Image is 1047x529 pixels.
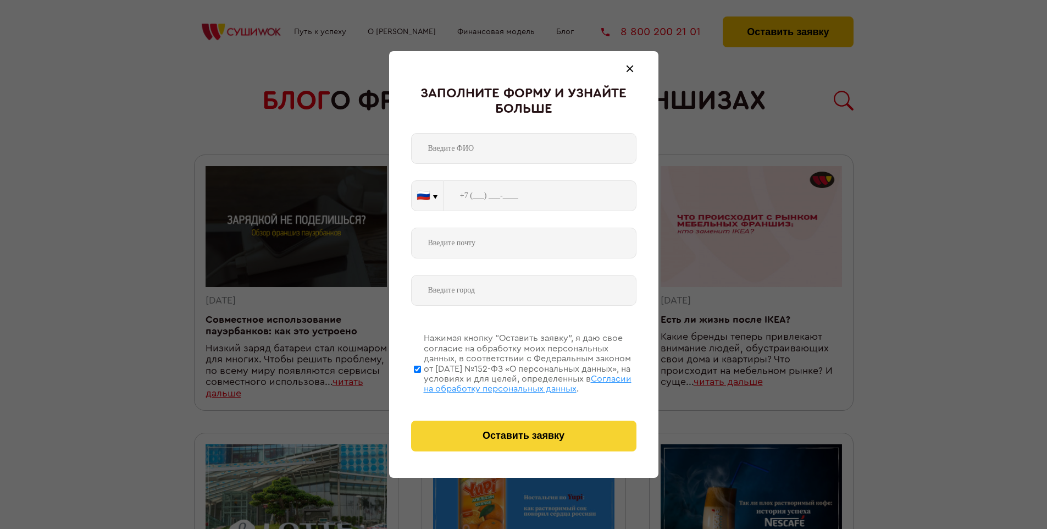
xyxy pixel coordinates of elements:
span: Согласии на обработку персональных данных [424,374,631,393]
input: Введите почту [411,228,636,258]
button: Оставить заявку [411,421,636,451]
button: 🇷🇺 [412,181,443,211]
input: Введите город [411,275,636,306]
input: +7 (___) ___-____ [444,180,636,211]
div: Нажимая кнопку “Оставить заявку”, я даю свое согласие на обработку моих персональных данных, в со... [424,333,636,394]
div: Заполните форму и узнайте больше [411,86,636,117]
input: Введите ФИО [411,133,636,164]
